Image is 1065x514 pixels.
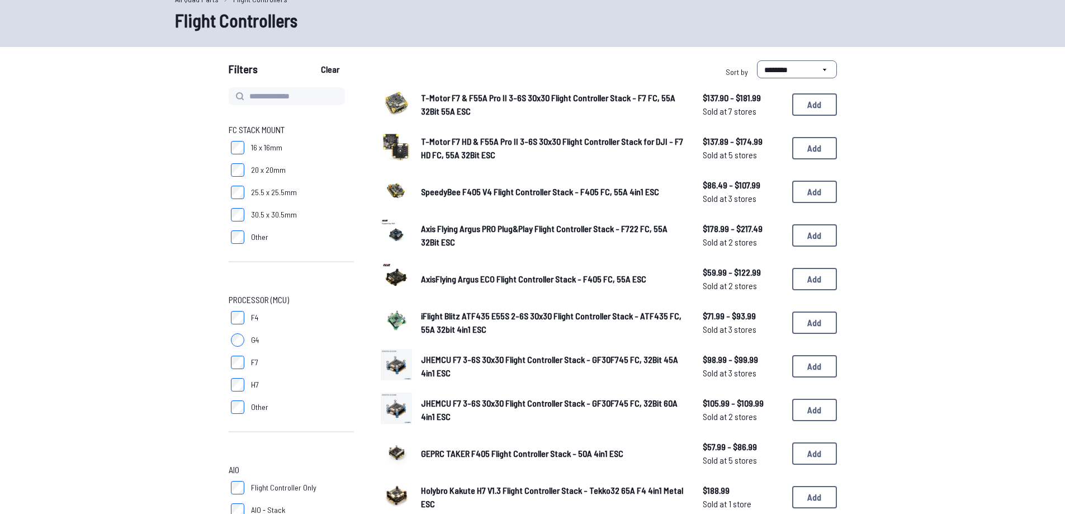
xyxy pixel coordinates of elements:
button: Add [792,486,837,508]
span: F4 [251,312,258,323]
input: 16 x 16mm [231,141,244,154]
span: Sold at 2 stores [703,235,783,249]
span: Sold at 5 stores [703,148,783,162]
span: Sold at 2 stores [703,410,783,423]
a: image [381,349,412,384]
span: H7 [251,379,259,390]
img: image [381,349,412,380]
span: AIO [229,463,239,477]
span: Sold at 7 stores [703,105,783,118]
span: $86.49 - $107.99 [703,178,783,192]
a: T-Motor F7 & F55A Pro II 3-6S 30x30 Flight Controller Stack - F7 FC, 55A 32Bit 55A ESC [421,91,685,118]
img: image [381,175,412,206]
span: 25.5 x 25.5mm [251,187,297,198]
select: Sort by [757,60,837,78]
span: JHEMCU F7 3-6S 30x30 Flight Controller Stack - GF30F745 FC, 32Bit 60A 4in1 ESC [421,398,678,422]
span: Axis Flying Argus PRO Plug&Play Flight Controller Stack - F722 FC, 55A 32Bit ESC [421,223,668,247]
a: image [381,218,412,253]
span: 30.5 x 30.5mm [251,209,297,220]
button: Clear [311,60,349,78]
h1: Flight Controllers [175,7,891,34]
button: Add [792,181,837,203]
span: Sold at 3 stores [703,192,783,205]
img: image [381,305,412,337]
input: H7 [231,378,244,392]
button: Add [792,137,837,159]
img: image [381,262,412,293]
button: Add [792,268,837,290]
img: image [381,480,412,511]
span: $105.99 - $109.99 [703,397,783,410]
span: G4 [251,334,259,346]
span: $137.90 - $181.99 [703,91,783,105]
span: Flight Controller Only [251,482,316,493]
img: image [381,218,412,249]
span: Holybro Kakute H7 V1.3 Flight Controller Stack - Tekko32 65A F4 4in1 Metal ESC [421,485,683,509]
span: $71.99 - $93.99 [703,309,783,323]
input: 20 x 20mm [231,163,244,177]
span: Filters [229,60,258,83]
img: image [381,393,412,424]
img: image [381,87,412,119]
input: Other [231,400,244,414]
span: T-Motor F7 HD & F55A Pro II 3-6S 30x30 Flight Controller Stack for DJI - F7 HD FC, 55A 32Bit ESC [421,136,683,160]
a: Axis Flying Argus PRO Plug&Play Flight Controller Stack - F722 FC, 55A 32Bit ESC [421,222,685,249]
span: F7 [251,357,258,368]
span: $57.99 - $86.99 [703,440,783,454]
span: $98.99 - $99.99 [703,353,783,366]
button: Add [792,312,837,334]
input: 30.5 x 30.5mm [231,208,244,221]
input: Flight Controller Only [231,481,244,494]
span: T-Motor F7 & F55A Pro II 3-6S 30x30 Flight Controller Stack - F7 FC, 55A 32Bit 55A ESC [421,92,675,116]
button: Add [792,224,837,247]
img: image [381,436,412,468]
a: T-Motor F7 HD & F55A Pro II 3-6S 30x30 Flight Controller Stack for DJI - F7 HD FC, 55A 32Bit ESC [421,135,685,162]
span: AxisFlying Argus ECO Flight Controller Stack - F405 FC, 55A ESC [421,273,646,284]
span: iFlight Blitz ATF435 E55S 2-6S 30x30 Flight Controller Stack - ATF435 FC, 55A 32bit 4in1 ESC [421,310,681,334]
a: JHEMCU F7 3-6S 30x30 Flight Controller Stack - GF30F745 FC, 32Bit 60A 4in1 ESC [421,397,685,423]
a: image [381,393,412,427]
a: image [381,175,412,209]
input: 25.5 x 25.5mm [231,186,244,199]
span: $188.99 [703,484,783,497]
span: 16 x 16mm [251,142,282,153]
span: Other [251,402,268,413]
img: image [381,131,412,162]
a: image [381,436,412,471]
span: Sort by [726,67,748,77]
span: JHEMCU F7 3-6S 30x30 Flight Controller Stack - GF30F745 FC, 32Bit 45A 4in1 ESC [421,354,678,378]
a: SpeedyBee F405 V4 Flight Controller Stack - F405 FC, 55A 4in1 ESC [421,185,685,199]
span: Sold at 3 stores [703,323,783,336]
a: image [381,131,412,166]
span: $59.99 - $122.99 [703,266,783,279]
span: Sold at 2 stores [703,279,783,293]
input: F7 [231,356,244,369]
span: SpeedyBee F405 V4 Flight Controller Stack - F405 FC, 55A 4in1 ESC [421,186,659,197]
button: Add [792,355,837,378]
span: Other [251,232,268,243]
span: Processor (MCU) [229,293,289,306]
input: Other [231,230,244,244]
span: Sold at 3 stores [703,366,783,380]
a: JHEMCU F7 3-6S 30x30 Flight Controller Stack - GF30F745 FC, 32Bit 45A 4in1 ESC [421,353,685,380]
span: 20 x 20mm [251,164,286,176]
span: $137.89 - $174.99 [703,135,783,148]
input: F4 [231,311,244,324]
span: $178.99 - $217.49 [703,222,783,235]
a: GEPRC TAKER F405 Flight Controller Stack - 50A 4in1 ESC [421,447,685,460]
a: image [381,305,412,340]
a: AxisFlying Argus ECO Flight Controller Stack - F405 FC, 55A ESC [421,272,685,286]
span: GEPRC TAKER F405 Flight Controller Stack - 50A 4in1 ESC [421,448,623,459]
a: iFlight Blitz ATF435 E55S 2-6S 30x30 Flight Controller Stack - ATF435 FC, 55A 32bit 4in1 ESC [421,309,685,336]
button: Add [792,442,837,465]
span: FC Stack Mount [229,123,285,136]
a: Holybro Kakute H7 V1.3 Flight Controller Stack - Tekko32 65A F4 4in1 Metal ESC [421,484,685,511]
input: G4 [231,333,244,347]
button: Add [792,399,837,421]
a: image [381,262,412,296]
a: image [381,87,412,122]
button: Add [792,93,837,116]
span: Sold at 5 stores [703,454,783,467]
span: Sold at 1 store [703,497,783,511]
